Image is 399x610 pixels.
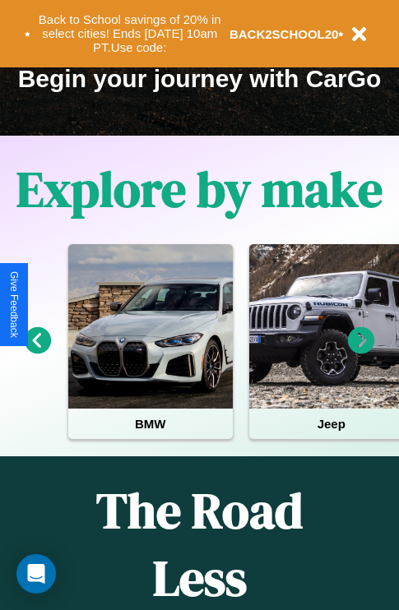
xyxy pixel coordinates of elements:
div: Give Feedback [8,271,20,338]
div: Open Intercom Messenger [16,554,56,594]
button: Back to School savings of 20% in select cities! Ends [DATE] 10am PT.Use code: [30,8,230,59]
b: BACK2SCHOOL20 [230,27,339,41]
h4: BMW [68,409,233,439]
h1: Explore by make [16,155,383,223]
